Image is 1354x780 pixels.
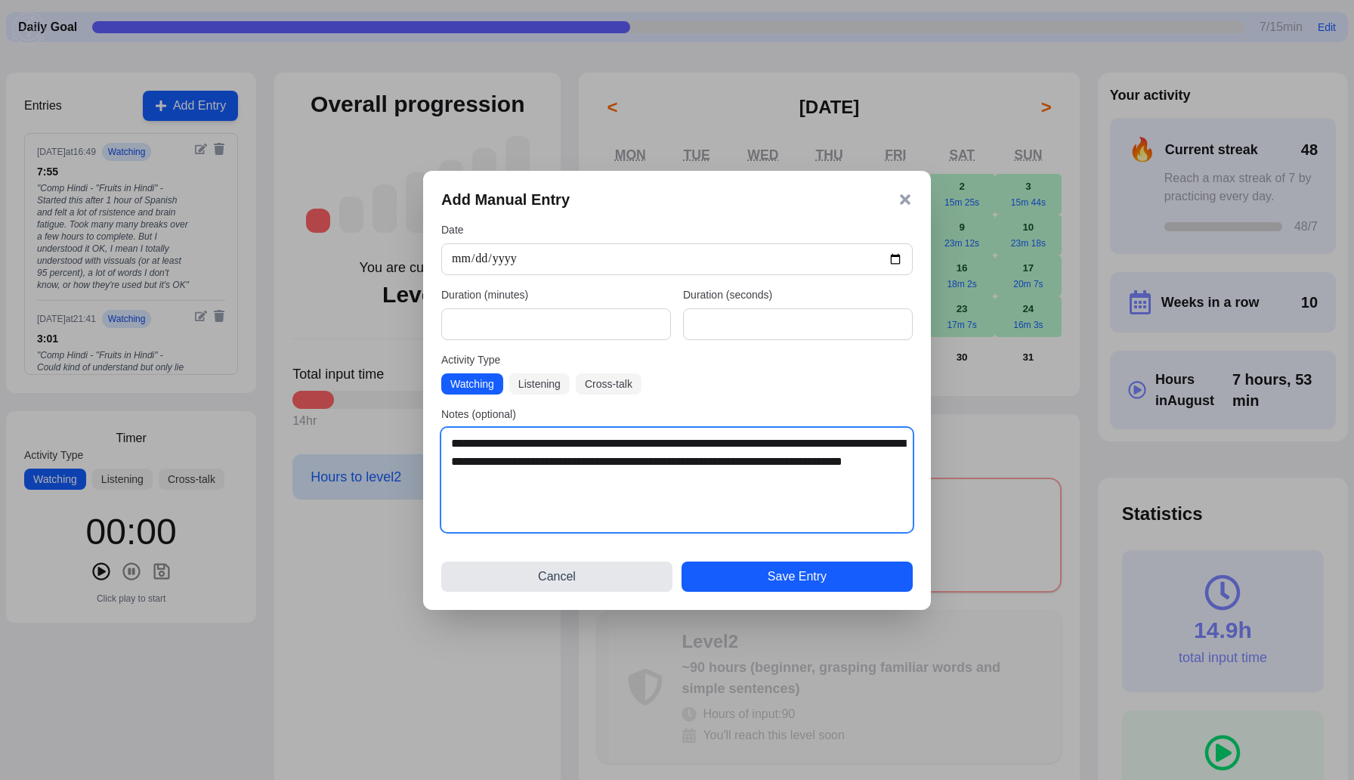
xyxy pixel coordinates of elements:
button: Cross-talk [576,373,641,395]
label: Duration (seconds) [683,287,913,302]
button: Cancel [441,562,672,592]
label: Date [441,222,913,237]
button: Save Entry [682,562,913,592]
button: Watching [441,373,503,395]
label: Notes (optional) [441,407,913,422]
button: Listening [509,373,570,395]
label: Activity Type [441,352,913,367]
h3: Add Manual Entry [441,189,570,210]
label: Duration (minutes) [441,287,671,302]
